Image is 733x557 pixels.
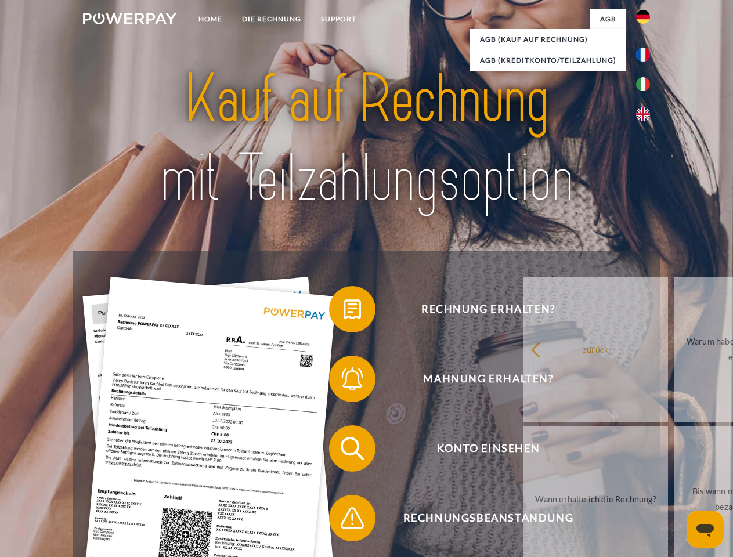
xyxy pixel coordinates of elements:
[470,50,626,71] a: AGB (Kreditkonto/Teilzahlung)
[329,356,631,402] button: Mahnung erhalten?
[189,9,232,30] a: Home
[338,295,367,324] img: qb_bill.svg
[346,425,630,472] span: Konto einsehen
[636,77,650,91] img: it
[329,425,631,472] button: Konto einsehen
[338,504,367,533] img: qb_warning.svg
[111,56,622,222] img: title-powerpay_de.svg
[338,434,367,463] img: qb_search.svg
[687,511,724,548] iframe: Schaltfläche zum Öffnen des Messaging-Fensters
[83,13,176,24] img: logo-powerpay-white.svg
[636,107,650,121] img: en
[346,495,630,541] span: Rechnungsbeanstandung
[232,9,311,30] a: DIE RECHNUNG
[530,491,661,507] div: Wann erhalte ich die Rechnung?
[636,48,650,62] img: fr
[329,495,631,541] button: Rechnungsbeanstandung
[311,9,366,30] a: SUPPORT
[329,286,631,332] button: Rechnung erhalten?
[346,356,630,402] span: Mahnung erhalten?
[530,341,661,357] div: zurück
[346,286,630,332] span: Rechnung erhalten?
[590,9,626,30] a: agb
[470,29,626,50] a: AGB (Kauf auf Rechnung)
[636,10,650,24] img: de
[338,364,367,393] img: qb_bell.svg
